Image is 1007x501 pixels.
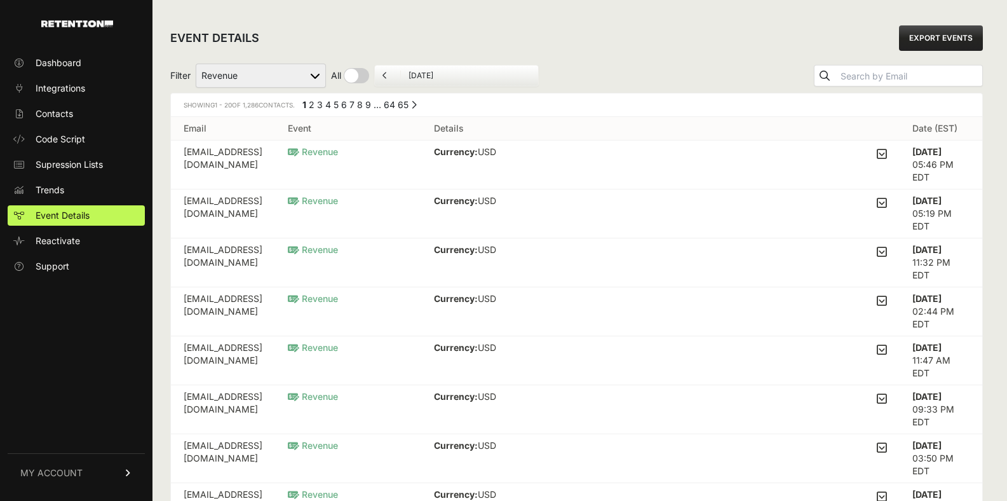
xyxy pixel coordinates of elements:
span: Revenue [288,342,338,353]
td: [EMAIL_ADDRESS][DOMAIN_NAME] [171,238,275,287]
span: Revenue [288,440,338,451]
span: MY ACCOUNT [20,467,83,479]
strong: Currency: [434,489,478,500]
strong: Currency: [434,440,478,451]
a: Page 2 [309,99,314,110]
a: Page 8 [357,99,363,110]
strong: Currency: [434,391,478,402]
strong: [DATE] [912,342,942,353]
a: Page 5 [334,99,339,110]
span: Event Details [36,209,90,222]
strong: [DATE] [912,244,942,255]
span: 1,286 [243,101,259,109]
div: Showing of [184,99,295,111]
em: Page 1 [302,99,306,110]
a: Integrations [8,78,145,99]
span: Revenue [288,146,338,157]
p: USD [434,390,541,403]
span: Supression Lists [36,158,103,171]
strong: Currency: [434,146,478,157]
a: Contacts [8,104,145,124]
p: USD [434,292,541,305]
a: MY ACCOUNT [8,453,145,492]
img: Retention.com [41,20,113,27]
strong: [DATE] [912,146,942,157]
span: Revenue [288,489,338,500]
td: [EMAIL_ADDRESS][DOMAIN_NAME] [171,141,275,189]
select: Filter [196,64,326,88]
span: Revenue [288,293,338,304]
a: Page 4 [325,99,331,110]
strong: [DATE] [912,489,942,500]
a: Support [8,256,145,277]
td: 02:44 PM EDT [900,287,982,336]
a: Page 3 [317,99,323,110]
a: Code Script [8,129,145,149]
span: … [374,99,381,110]
span: Revenue [288,244,338,255]
a: Page 6 [341,99,347,110]
a: Reactivate [8,231,145,251]
strong: [DATE] [912,293,942,304]
span: Contacts [36,107,73,120]
span: 1 - 20 [215,101,232,109]
td: 09:33 PM EDT [900,385,982,434]
a: Page 64 [384,99,395,110]
a: Dashboard [8,53,145,73]
th: Details [421,117,900,141]
th: Date (EST) [900,117,982,141]
a: Page 7 [349,99,355,110]
a: EXPORT EVENTS [899,25,983,51]
h2: EVENT DETAILS [170,29,259,47]
a: Page 9 [365,99,371,110]
th: Event [275,117,421,141]
td: [EMAIL_ADDRESS][DOMAIN_NAME] [171,189,275,238]
strong: Currency: [434,195,478,206]
td: 11:32 PM EDT [900,238,982,287]
td: [EMAIL_ADDRESS][DOMAIN_NAME] [171,385,275,434]
td: 11:47 AM EDT [900,336,982,385]
td: 05:19 PM EDT [900,189,982,238]
strong: Currency: [434,244,478,255]
a: Event Details [8,205,145,226]
strong: [DATE] [912,195,942,206]
strong: [DATE] [912,440,942,451]
td: [EMAIL_ADDRESS][DOMAIN_NAME] [171,434,275,483]
strong: [DATE] [912,391,942,402]
span: Integrations [36,82,85,95]
span: Revenue [288,195,338,206]
p: USD [434,195,543,207]
a: Page 65 [398,99,409,110]
strong: Currency: [434,293,478,304]
p: USD [434,244,542,256]
p: USD [434,146,543,158]
input: Search by Email [838,67,982,85]
p: USD [434,341,539,354]
td: 03:50 PM EDT [900,434,982,483]
p: USD [434,439,542,452]
span: Filter [170,69,191,82]
div: Pagination [300,99,417,114]
th: Email [171,117,275,141]
a: Trends [8,180,145,200]
span: Trends [36,184,64,196]
span: Reactivate [36,235,80,247]
td: [EMAIL_ADDRESS][DOMAIN_NAME] [171,287,275,336]
td: 05:46 PM EDT [900,141,982,189]
span: Contacts. [241,101,295,109]
p: USD [434,488,542,501]
td: [EMAIL_ADDRESS][DOMAIN_NAME] [171,336,275,385]
span: Support [36,260,69,273]
span: Code Script [36,133,85,146]
a: Supression Lists [8,154,145,175]
span: Dashboard [36,57,81,69]
span: Revenue [288,391,338,402]
strong: Currency: [434,342,478,353]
